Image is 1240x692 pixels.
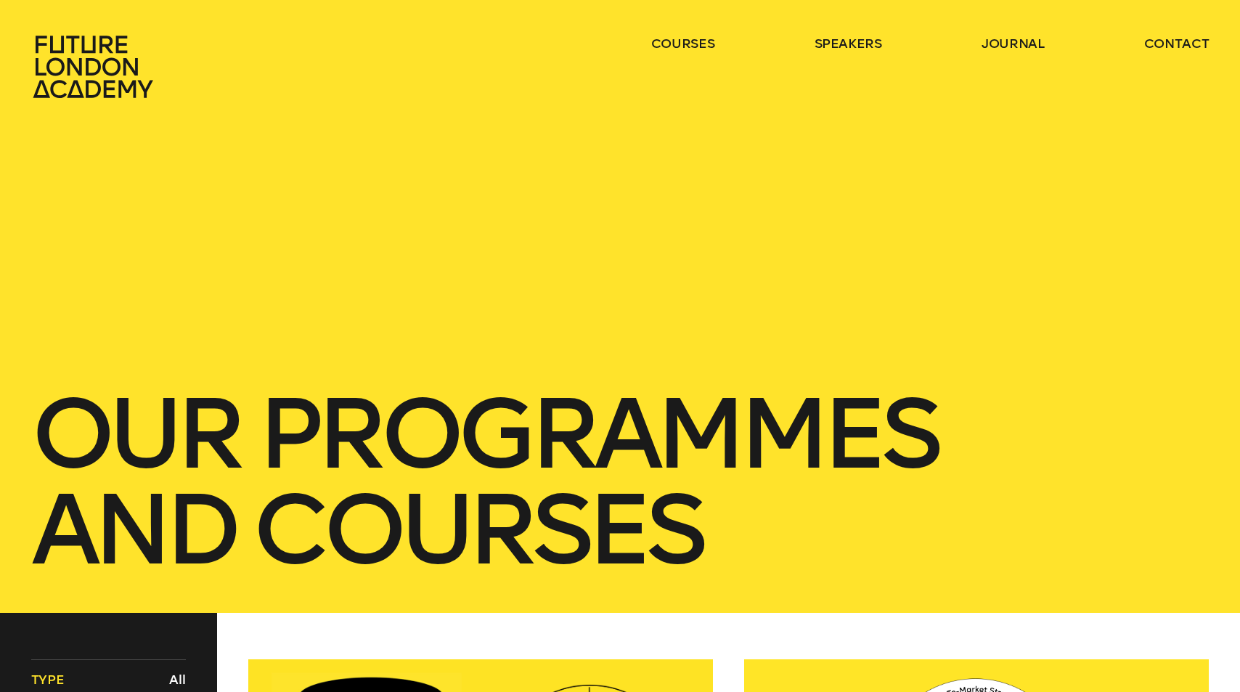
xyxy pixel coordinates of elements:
a: contact [1144,35,1210,52]
a: journal [982,35,1045,52]
h1: our Programmes and courses [31,386,1210,578]
span: Type [31,671,65,688]
button: All [166,667,189,692]
a: speakers [815,35,882,52]
a: courses [651,35,715,52]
